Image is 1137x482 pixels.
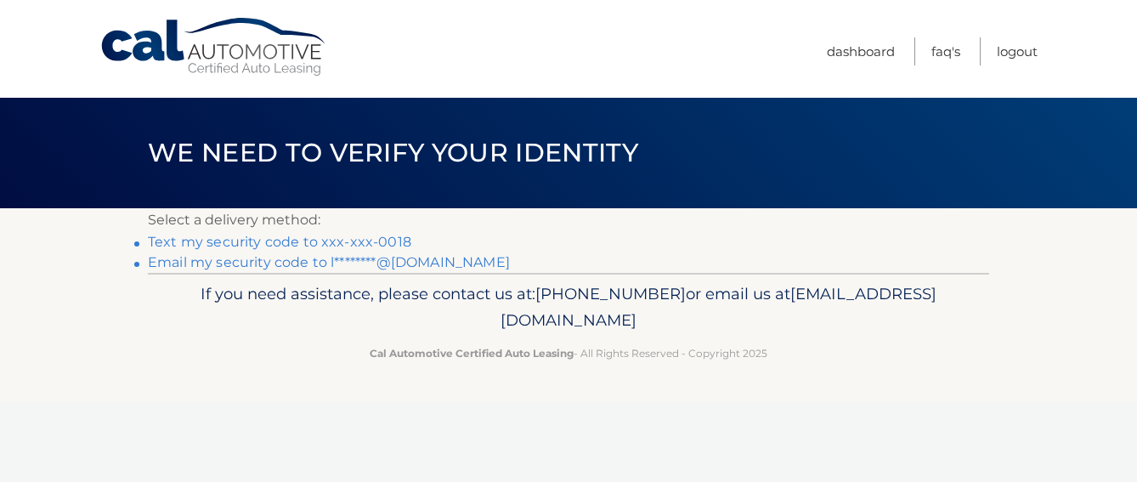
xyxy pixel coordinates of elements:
[370,347,574,360] strong: Cal Automotive Certified Auto Leasing
[99,17,329,77] a: Cal Automotive
[931,37,960,65] a: FAQ's
[827,37,895,65] a: Dashboard
[159,344,978,362] p: - All Rights Reserved - Copyright 2025
[997,37,1038,65] a: Logout
[159,281,978,335] p: If you need assistance, please contact us at: or email us at
[535,284,686,303] span: [PHONE_NUMBER]
[148,234,411,250] a: Text my security code to xxx-xxx-0018
[148,254,510,270] a: Email my security code to l********@[DOMAIN_NAME]
[148,208,989,232] p: Select a delivery method:
[148,137,638,168] span: We need to verify your identity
